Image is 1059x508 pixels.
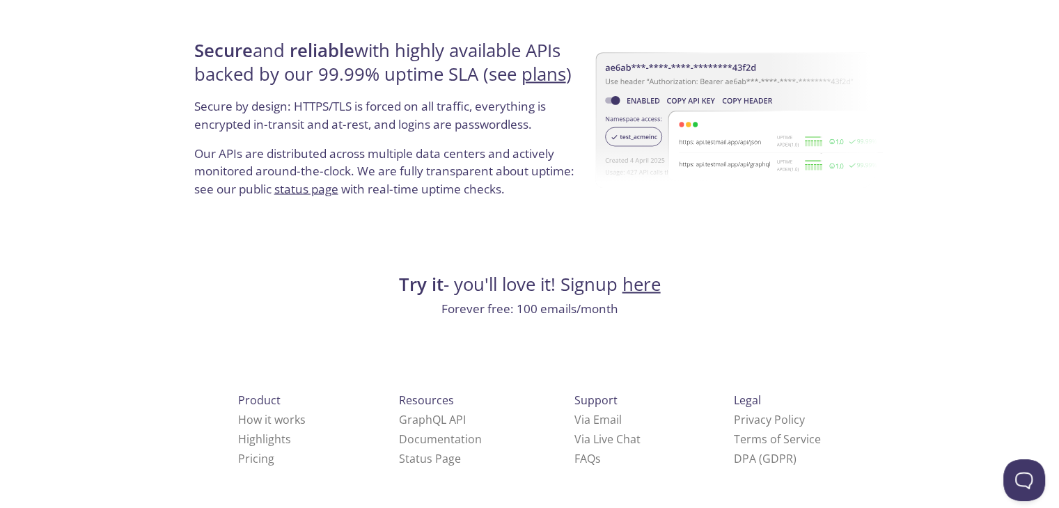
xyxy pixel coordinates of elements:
[734,392,761,408] span: Legal
[622,272,661,296] a: here
[734,431,821,447] a: Terms of Service
[238,451,274,466] a: Pricing
[734,451,797,466] a: DPA (GDPR)
[190,300,870,318] p: Forever free: 100 emails/month
[734,412,805,427] a: Privacy Policy
[595,451,601,466] span: s
[238,412,306,427] a: How it works
[190,273,870,296] h4: - you'll love it! Signup
[194,97,582,144] p: Secure by design: HTTPS/TLS is forced on all traffic, everything is encrypted in-transit and at-r...
[1003,459,1045,501] iframe: Help Scout Beacon - Open
[194,39,582,98] h4: and with highly available APIs backed by our 99.99% uptime SLA (see )
[574,451,601,466] a: FAQ
[521,62,566,86] a: plans
[194,38,253,63] strong: Secure
[399,272,444,296] strong: Try it
[399,412,466,427] a: GraphQL API
[595,9,882,232] img: uptime
[290,38,354,63] strong: reliable
[399,451,461,466] a: Status Page
[238,392,281,408] span: Product
[238,431,291,447] a: Highlights
[399,431,482,447] a: Documentation
[574,392,618,408] span: Support
[194,145,582,209] p: Our APIs are distributed across multiple data centers and actively monitored around-the-clock. We...
[574,412,622,427] a: Via Email
[399,392,454,408] span: Resources
[274,181,338,197] a: status page
[574,431,641,447] a: Via Live Chat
